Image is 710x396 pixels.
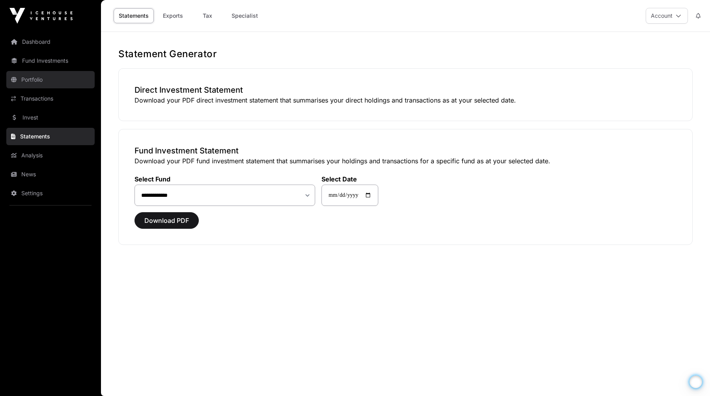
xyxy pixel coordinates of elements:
[135,175,315,183] label: Select Fund
[321,175,378,183] label: Select Date
[192,8,223,23] a: Tax
[6,166,95,183] a: News
[135,95,676,105] p: Download your PDF direct investment statement that summarises your direct holdings and transactio...
[135,220,199,228] a: Download PDF
[6,147,95,164] a: Analysis
[671,358,710,396] iframe: Chat Widget
[6,52,95,69] a: Fund Investments
[114,8,154,23] a: Statements
[9,8,73,24] img: Icehouse Ventures Logo
[6,185,95,202] a: Settings
[135,156,676,166] p: Download your PDF fund investment statement that summarises your holdings and transactions for a ...
[6,71,95,88] a: Portfolio
[135,145,676,156] h3: Fund Investment Statement
[135,212,199,229] button: Download PDF
[118,48,693,60] h1: Statement Generator
[6,90,95,107] a: Transactions
[6,109,95,126] a: Invest
[135,84,676,95] h3: Direct Investment Statement
[6,128,95,145] a: Statements
[6,33,95,50] a: Dashboard
[144,216,189,225] span: Download PDF
[157,8,189,23] a: Exports
[226,8,263,23] a: Specialist
[646,8,688,24] button: Account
